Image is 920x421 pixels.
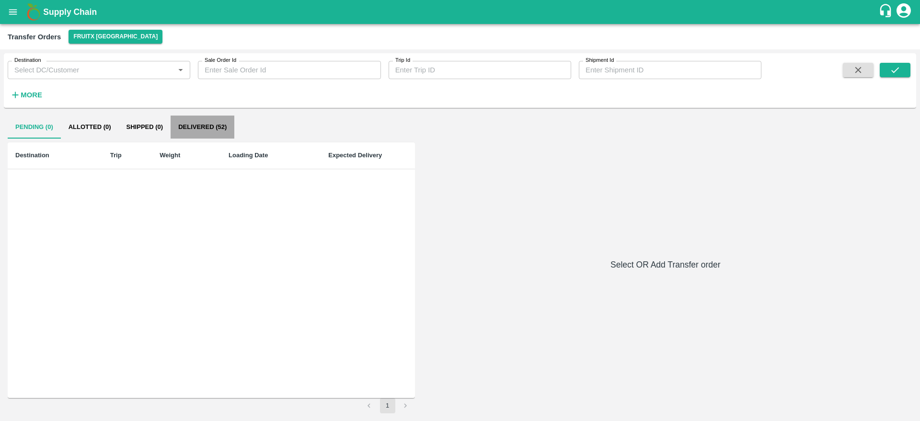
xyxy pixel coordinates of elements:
strong: More [21,91,42,99]
button: page 1 [380,398,395,413]
b: Trip [110,152,122,159]
label: Sale Order Id [205,57,236,64]
button: open drawer [2,1,24,23]
button: More [8,87,45,103]
b: Loading Date [229,152,268,159]
input: Enter Shipment ID [579,61,761,79]
button: Allotted (0) [61,116,119,139]
input: Select DC/Customer [11,64,172,76]
nav: pagination navigation [360,398,415,413]
button: Pending (0) [8,116,61,139]
button: Delivered (52) [171,116,234,139]
h6: Select OR Add Transfer order [419,258,912,271]
a: Supply Chain [43,5,878,19]
div: customer-support [878,3,895,21]
img: logo [24,2,43,22]
b: Destination [15,152,49,159]
input: Enter Trip ID [389,61,571,79]
label: Destination [14,57,41,64]
b: Expected Delivery [328,152,382,159]
div: Transfer Orders [8,31,61,43]
button: Select DC [69,30,162,44]
input: Enter Sale Order Id [198,61,380,79]
div: account of current user [895,2,912,22]
b: Weight [160,152,180,159]
b: Supply Chain [43,7,97,17]
label: Trip Id [395,57,410,64]
button: Open [174,64,187,76]
label: Shipment Id [586,57,614,64]
button: Shipped (0) [119,116,171,139]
